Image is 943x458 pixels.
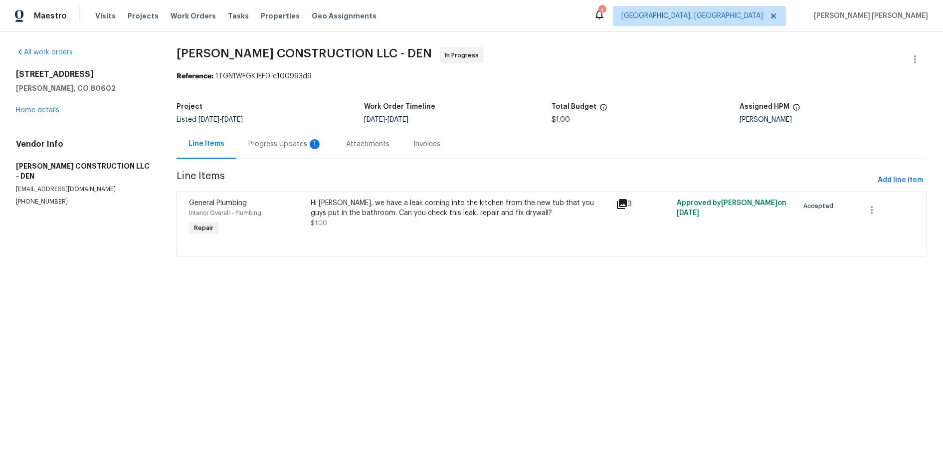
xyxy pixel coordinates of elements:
span: The hpm assigned to this work order. [792,103,800,116]
span: [DATE] [222,116,243,123]
span: Geo Assignments [312,11,377,21]
h5: Work Order Timeline [364,103,435,110]
span: The total cost of line items that have been proposed by Opendoor. This sum includes line items th... [599,103,607,116]
span: Line Items [177,171,874,190]
span: Tasks [228,12,249,19]
h4: Vendor Info [16,139,153,149]
span: Properties [261,11,300,21]
span: Approved by [PERSON_NAME] on [677,200,786,217]
span: [DATE] [364,116,385,123]
span: $1.00 [552,116,570,123]
span: Work Orders [171,11,216,21]
div: Progress Updates [248,139,322,149]
b: Reference: [177,73,213,80]
h5: Assigned HPM [740,103,789,110]
span: Add line item [878,174,923,187]
span: Repair [190,223,217,233]
div: 1 [310,139,320,149]
h5: [PERSON_NAME] CONSTRUCTION LLC - DEN [16,161,153,181]
span: Projects [128,11,159,21]
div: 3 [616,198,671,210]
h5: Total Budget [552,103,596,110]
span: Listed [177,116,243,123]
span: Accepted [803,201,837,211]
span: Interior Overall - Plumbing [189,210,261,216]
div: 1 [598,6,605,16]
div: 1TGN1WFGKJEF0-c100993d9 [177,71,927,81]
p: [PHONE_NUMBER] [16,198,153,206]
span: [DATE] [387,116,408,123]
span: In Progress [445,50,483,60]
span: [PERSON_NAME] CONSTRUCTION LLC - DEN [177,47,432,59]
a: All work orders [16,49,73,56]
span: Maestro [34,11,67,21]
span: [DATE] [677,210,699,217]
div: Hi [PERSON_NAME], we have a leak coming into the kitchen from the new tub that you guys put in th... [311,198,609,218]
div: Line Items [189,139,224,149]
h5: [PERSON_NAME], CO 80602 [16,83,153,93]
span: General Plumbing [189,200,247,207]
span: [GEOGRAPHIC_DATA], [GEOGRAPHIC_DATA] [621,11,763,21]
button: Add line item [874,171,927,190]
h2: [STREET_ADDRESS] [16,69,153,79]
span: $1.00 [311,220,327,226]
div: Attachments [346,139,389,149]
a: Home details [16,107,59,114]
p: [EMAIL_ADDRESS][DOMAIN_NAME] [16,185,153,194]
span: - [198,116,243,123]
span: [DATE] [198,116,219,123]
span: [PERSON_NAME] [PERSON_NAME] [810,11,928,21]
span: - [364,116,408,123]
h5: Project [177,103,202,110]
div: [PERSON_NAME] [740,116,927,123]
div: Invoices [413,139,440,149]
span: Visits [95,11,116,21]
